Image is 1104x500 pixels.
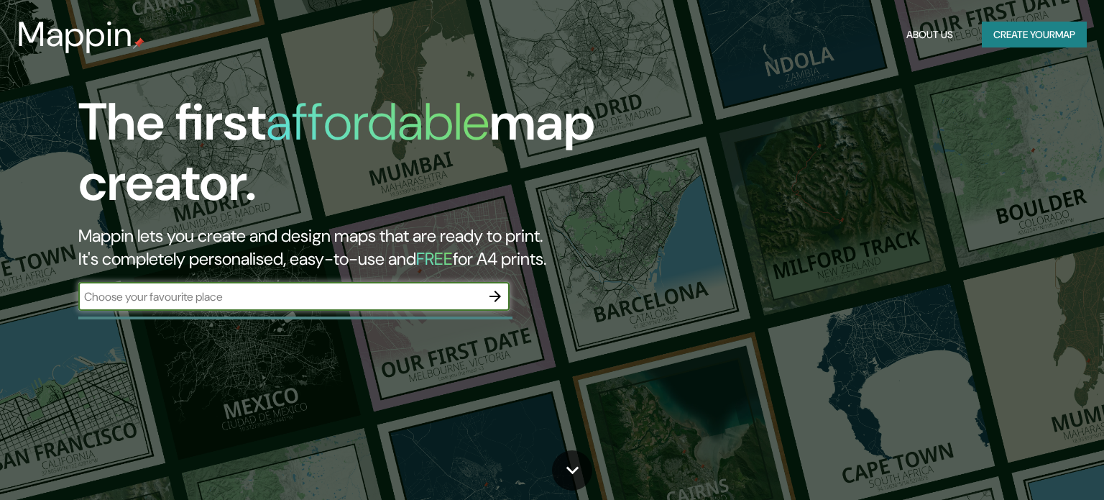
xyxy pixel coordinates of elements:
h1: affordable [266,88,489,155]
button: About Us [901,22,959,48]
button: Create yourmap [982,22,1087,48]
h5: FREE [416,247,453,270]
h3: Mappin [17,14,133,55]
input: Choose your favourite place [78,288,481,305]
h1: The first map creator. [78,92,630,224]
img: mappin-pin [133,37,144,49]
h2: Mappin lets you create and design maps that are ready to print. It's completely personalised, eas... [78,224,630,271]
